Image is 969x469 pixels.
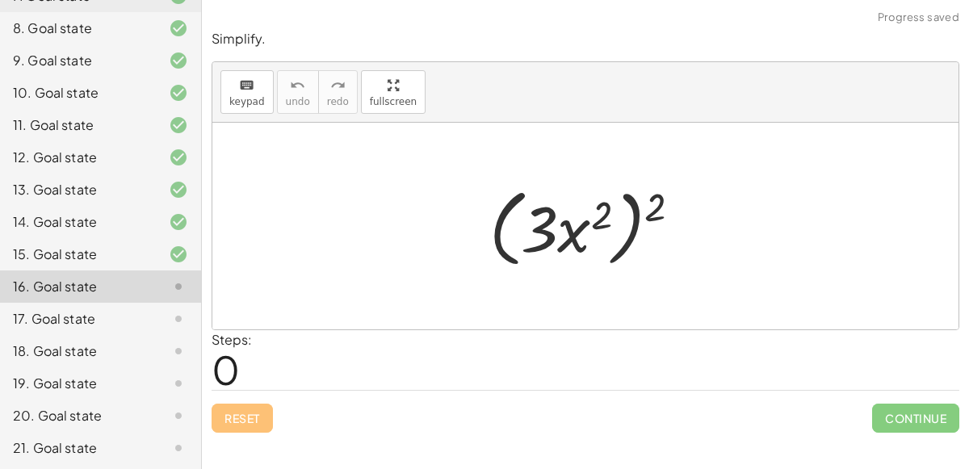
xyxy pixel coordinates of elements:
[239,76,254,95] i: keyboard
[13,277,143,296] div: 16. Goal state
[169,19,188,38] i: Task finished and correct.
[277,70,319,114] button: undoundo
[290,76,305,95] i: undo
[13,83,143,103] div: 10. Goal state
[169,406,188,425] i: Task not started.
[13,51,143,70] div: 9. Goal state
[361,70,426,114] button: fullscreen
[169,341,188,361] i: Task not started.
[13,19,143,38] div: 8. Goal state
[169,277,188,296] i: Task not started.
[878,10,959,26] span: Progress saved
[212,331,252,348] label: Steps:
[169,309,188,329] i: Task not started.
[330,76,346,95] i: redo
[169,180,188,199] i: Task finished and correct.
[13,374,143,393] div: 19. Goal state
[13,245,143,264] div: 15. Goal state
[13,406,143,425] div: 20. Goal state
[13,115,143,135] div: 11. Goal state
[13,180,143,199] div: 13. Goal state
[13,212,143,232] div: 14. Goal state
[286,96,310,107] span: undo
[169,374,188,393] i: Task not started.
[169,83,188,103] i: Task finished and correct.
[169,245,188,264] i: Task finished and correct.
[229,96,265,107] span: keypad
[13,148,143,167] div: 12. Goal state
[220,70,274,114] button: keyboardkeypad
[212,30,959,48] p: Simplify.
[169,438,188,458] i: Task not started.
[169,148,188,167] i: Task finished and correct.
[169,212,188,232] i: Task finished and correct.
[169,51,188,70] i: Task finished and correct.
[13,341,143,361] div: 18. Goal state
[13,438,143,458] div: 21. Goal state
[327,96,349,107] span: redo
[370,96,417,107] span: fullscreen
[169,115,188,135] i: Task finished and correct.
[212,345,240,394] span: 0
[13,309,143,329] div: 17. Goal state
[318,70,358,114] button: redoredo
